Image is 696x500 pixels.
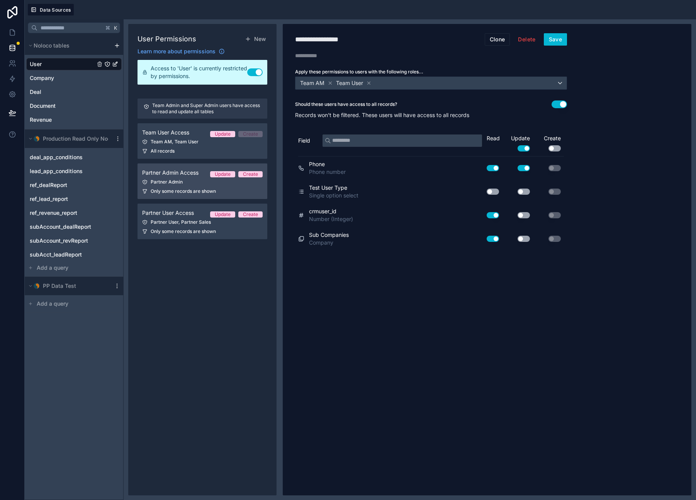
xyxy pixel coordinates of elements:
button: Delete [513,33,540,46]
span: Only some records are shown [151,228,216,235]
div: Create [243,171,258,177]
div: Create [533,134,564,151]
span: Team User Access [142,129,189,136]
span: Partner Admin Access [142,169,199,177]
button: New [243,33,267,44]
div: Create [243,211,258,218]
span: Only some records are shown [151,188,216,194]
div: Update [215,171,231,177]
span: Company [309,239,349,247]
span: Phone [309,160,346,168]
a: Partner Admin AccessUpdateCreatePartner AdminOnly some records are shown [138,163,267,199]
span: Number (Integer) [309,215,353,223]
div: Update [215,211,231,218]
div: Update [215,131,231,137]
span: K [113,25,118,31]
p: Records won't be filtered. These users will have access to all records [295,111,567,119]
span: Team AM [300,79,324,87]
a: Learn more about permissions [138,48,225,55]
span: All records [151,148,175,154]
button: Team AMTeam User [295,77,567,90]
span: Field [298,137,310,145]
span: Data Sources [40,7,71,13]
div: Update [502,134,533,151]
button: Clone [485,33,510,46]
span: Phone number [309,168,346,176]
p: Team Admin and Super Admin users have access to read and update all tables [152,102,261,115]
span: New [254,35,266,43]
label: Apply these permissions to users with the following roles... [295,69,567,75]
span: Learn more about permissions [138,48,216,55]
button: Save [544,33,567,46]
div: Partner Admin [142,179,263,185]
div: Team AM, Team User [142,139,263,145]
div: Create [243,131,258,137]
h1: User Permissions [138,34,196,44]
span: Sub Companies [309,231,349,239]
a: Team User AccessUpdateCreateTeam AM, Team UserAll records [138,123,267,159]
div: Partner User, Partner Sales [142,219,263,225]
span: Access to 'User' is currently restricted by permissions. [151,65,247,80]
label: Should these users have access to all records? [295,101,397,107]
div: Read [487,134,502,142]
span: Test User Type [309,184,358,192]
span: Team User [336,79,363,87]
span: Single option select [309,192,358,199]
button: Data Sources [28,4,74,15]
span: Partner User Access [142,209,194,217]
a: Partner User AccessUpdateCreatePartner User, Partner SalesOnly some records are shown [138,204,267,239]
span: crmuser_id [309,207,353,215]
